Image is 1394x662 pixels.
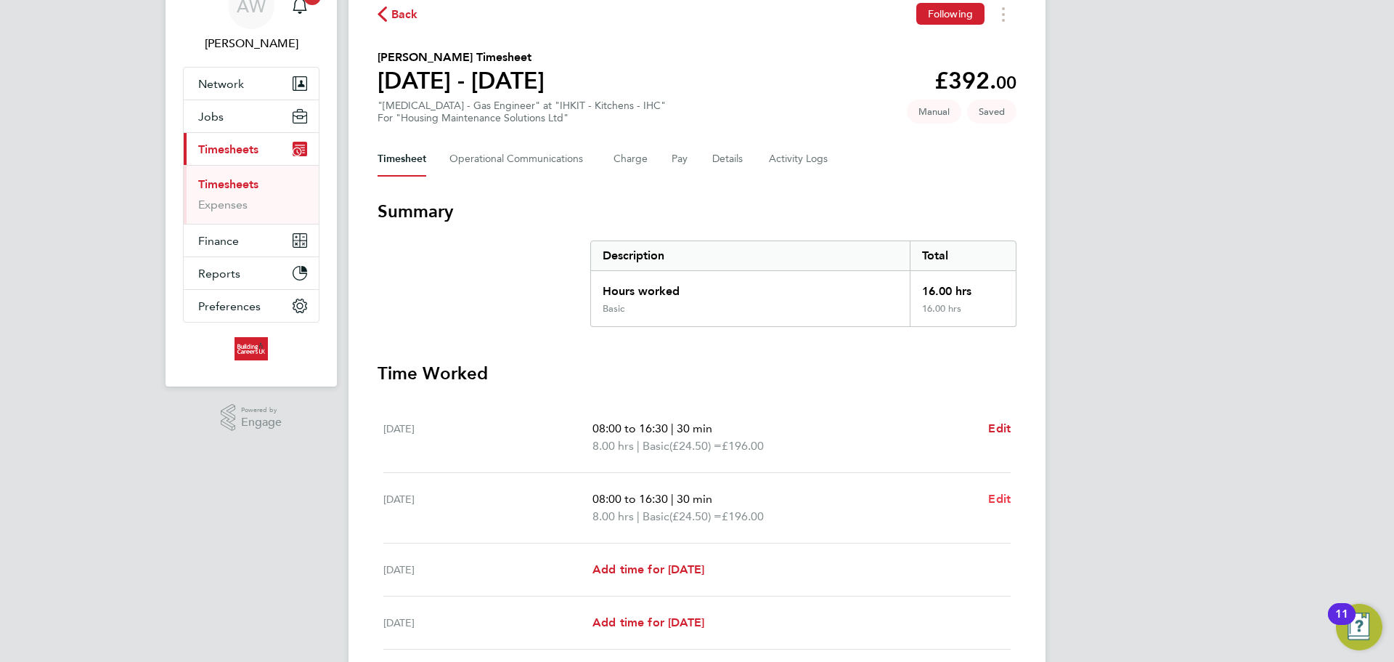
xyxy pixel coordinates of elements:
button: Timesheets [184,133,319,165]
span: Engage [241,416,282,429]
h3: Time Worked [378,362,1016,385]
span: 00 [996,72,1016,93]
span: 08:00 to 16:30 [592,492,668,506]
div: [DATE] [383,420,592,455]
span: 8.00 hrs [592,439,634,453]
button: Open Resource Center, 11 new notifications [1336,604,1382,650]
span: Edit [988,492,1011,506]
a: Expenses [198,198,248,211]
a: Go to home page [183,337,319,360]
button: Jobs [184,100,319,132]
button: Activity Logs [769,142,830,177]
div: For "Housing Maintenance Solutions Ltd" [378,112,666,124]
button: Network [184,68,319,100]
a: Edit [988,420,1011,437]
span: 8.00 hrs [592,509,634,523]
span: 08:00 to 16:30 [592,421,668,435]
a: Timesheets [198,177,258,191]
div: 11 [1335,614,1348,633]
div: "[MEDICAL_DATA] - Gas Engineer" at "IHKIT - Kitchens - IHC" [378,100,666,124]
span: | [637,439,640,453]
span: This timesheet was manually created. [907,100,961,124]
div: 16.00 hrs [910,303,1016,326]
span: Network [198,77,244,91]
h1: [DATE] - [DATE] [378,66,545,95]
span: Basic [643,437,669,455]
span: Finance [198,234,239,248]
h2: [PERSON_NAME] Timesheet [378,49,545,66]
h3: Summary [378,200,1016,223]
div: [DATE] [383,491,592,525]
button: Pay [672,142,689,177]
button: Operational Communications [449,142,590,177]
span: Following [928,7,973,20]
button: Charge [614,142,648,177]
span: 30 min [677,421,712,435]
div: Total [910,241,1016,270]
button: Back [378,5,418,23]
span: Powered by [241,404,282,416]
span: Timesheets [198,142,258,156]
div: Basic [603,303,624,315]
button: Timesheet [378,142,426,177]
span: £196.00 [722,439,764,453]
a: Powered byEngage [221,404,282,432]
span: This timesheet is Saved. [967,100,1016,124]
img: buildingcareersuk-logo-retina.png [235,337,267,360]
span: Add time for [DATE] [592,615,704,629]
span: Preferences [198,299,261,313]
span: Basic [643,508,669,525]
span: | [671,492,674,506]
a: Edit [988,491,1011,508]
button: Details [712,142,746,177]
div: 16.00 hrs [910,271,1016,303]
div: Timesheets [184,165,319,224]
span: Reports [198,267,240,280]
div: [DATE] [383,561,592,578]
button: Timesheets Menu [990,3,1016,25]
button: Finance [184,225,319,257]
span: Edit [988,421,1011,435]
span: Abbie Weatherby [183,35,319,52]
app-decimal: £392. [934,67,1016,94]
button: Preferences [184,290,319,322]
a: Add time for [DATE] [592,561,704,578]
div: Description [591,241,910,270]
span: (£24.50) = [669,439,722,453]
div: Summary [590,241,1016,327]
span: Add time for [DATE] [592,562,704,576]
button: Following [916,3,985,25]
button: Reports [184,257,319,289]
span: Back [391,6,418,23]
span: | [637,509,640,523]
span: Jobs [198,110,224,124]
a: Add time for [DATE] [592,614,704,631]
div: Hours worked [591,271,910,303]
span: (£24.50) = [669,509,722,523]
span: £196.00 [722,509,764,523]
div: [DATE] [383,614,592,631]
span: 30 min [677,492,712,506]
span: | [671,421,674,435]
